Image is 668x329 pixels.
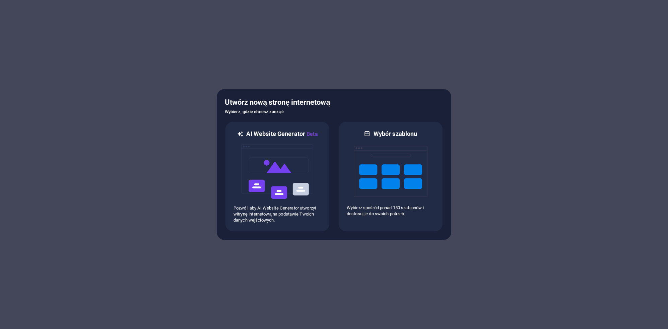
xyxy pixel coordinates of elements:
p: Pozwól, aby AI Website Generator utworzył witrynę internetową na podstawie Twoich danych wejściow... [233,205,321,223]
p: Wybierz spośród ponad 150 szablonów i dostosuj je do swoich potrzeb. [347,205,435,217]
div: AI Website GeneratorBetaaiPozwól, aby AI Website Generator utworzył witrynę internetową na podsta... [225,121,330,232]
span: Beta [305,131,318,137]
h6: AI Website Generator [246,130,318,138]
img: ai [241,138,314,205]
h5: Utwórz nową stronę internetową [225,97,443,108]
h6: Wybór szablonu [374,130,417,138]
h6: Wybierz, gdzie chcesz zacząć [225,108,443,116]
div: Wybór szablonuWybierz spośród ponad 150 szablonów i dostosuj je do swoich potrzeb. [338,121,443,232]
